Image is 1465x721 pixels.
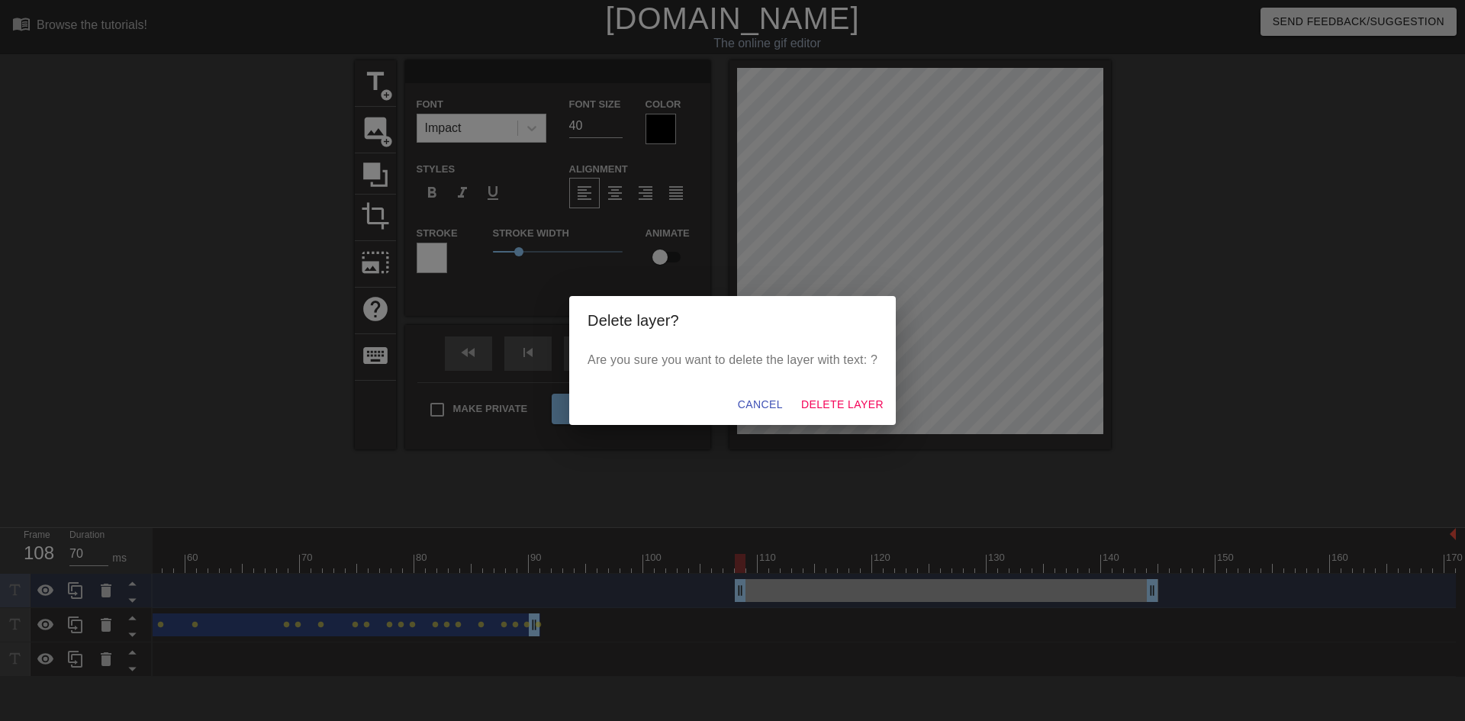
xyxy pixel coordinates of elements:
[738,395,783,414] span: Cancel
[801,395,884,414] span: Delete Layer
[588,351,877,369] p: Are you sure you want to delete the layer with text: ?
[588,308,877,333] h2: Delete layer?
[795,391,890,419] button: Delete Layer
[732,391,789,419] button: Cancel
